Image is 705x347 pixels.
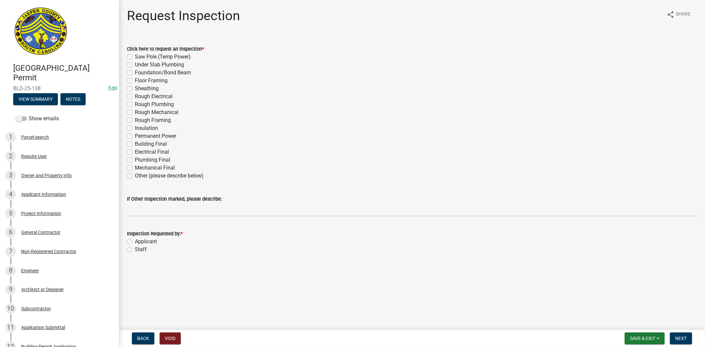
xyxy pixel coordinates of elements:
[135,93,173,100] label: Rough Electrical
[135,246,147,253] label: Staff
[135,69,191,77] label: Foundation/Bond Beam
[135,77,168,85] label: Floor Framing
[108,85,117,92] wm-modal-confirm: Edit Application Number
[630,336,655,341] span: Save & Exit
[135,53,191,61] label: Saw Pole (Temp Power)
[21,306,51,311] div: Subcontractor
[60,93,86,105] button: Notes
[5,246,16,257] div: 7
[21,268,39,273] div: Engineer
[676,11,690,19] span: Share
[5,151,16,162] div: 2
[21,325,65,330] div: Application Submittal
[670,332,692,344] button: Next
[135,148,169,156] label: Electrical Final
[21,135,49,139] div: Parcel search
[135,85,159,93] label: Sheathing
[21,211,61,216] div: Project Information
[5,284,16,295] div: 9
[135,116,171,124] label: Rough Framing
[5,265,16,276] div: 8
[13,97,58,102] wm-modal-confirm: Summary
[21,192,66,197] div: Applicant Information
[135,132,176,140] label: Permanent Power
[5,170,16,181] div: 3
[135,164,175,172] label: Mechanical Final
[127,47,204,52] label: Click here to request an inspection
[135,61,184,69] label: Under Slab Plumbing
[5,303,16,314] div: 10
[137,336,149,341] span: Back
[13,7,68,57] img: Jasper County, South Carolina
[667,11,675,19] i: share
[13,85,106,92] span: BLD-25-138
[5,189,16,200] div: 4
[127,232,183,236] label: Inspection Requested by:
[135,140,167,148] label: Building Final
[625,332,665,344] button: Save & Exit
[21,230,60,235] div: General Contractor
[21,249,76,254] div: Non-Registered Contractor
[13,93,58,105] button: View Summary
[108,85,117,92] a: Edit
[675,336,687,341] span: Next
[5,227,16,238] div: 6
[135,124,158,132] label: Insulation
[132,332,154,344] button: Back
[21,173,72,178] div: Owner and Property Info
[135,156,170,164] label: Plumbing Final
[661,8,696,21] button: shareShare
[5,208,16,219] div: 5
[13,63,114,83] h4: [GEOGRAPHIC_DATA] Permit
[135,238,157,246] label: Applicant
[5,322,16,333] div: 11
[135,108,178,116] label: Rough Mechanical
[160,332,181,344] button: Void
[135,100,174,108] label: Rough Plumbing
[127,197,222,202] label: If Other Inspection marked, please describe:
[16,115,59,123] label: Show emails
[5,132,16,142] div: 1
[21,154,47,159] div: Require User
[127,8,240,24] h1: Request Inspection
[60,97,86,102] wm-modal-confirm: Notes
[21,287,64,292] div: Architect or Designer
[135,172,204,180] label: Other (please describe below)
